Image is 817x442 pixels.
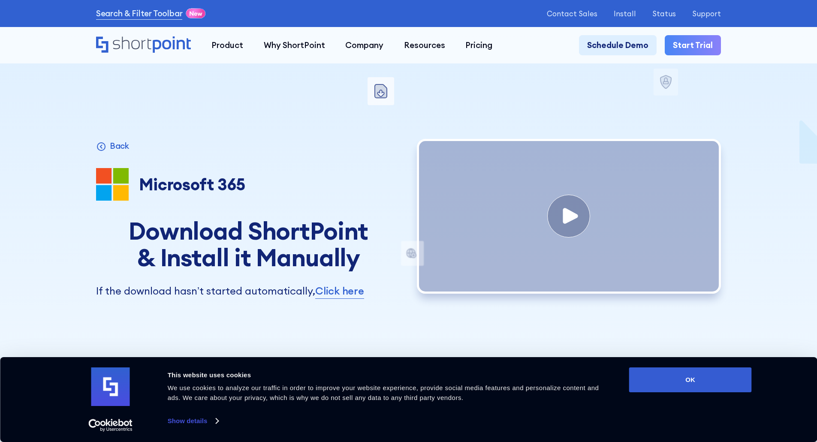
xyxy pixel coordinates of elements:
a: Support [692,9,721,18]
div: Company [345,39,383,51]
a: Pricing [455,35,503,56]
span: We use cookies to analyze our traffic in order to improve your website experience, provide social... [168,384,599,401]
button: OK [629,367,752,392]
a: Click here [315,283,364,299]
a: Resources [394,35,455,56]
p: Microsoft 365 [139,175,245,194]
a: Schedule Demo [579,35,657,56]
img: logo [91,367,130,406]
img: Microsoft 365 logo [96,168,129,201]
a: Search & Filter Toolbar [96,7,183,20]
a: Product [201,35,253,56]
a: Company [335,35,394,56]
div: This website uses cookies [168,370,610,380]
a: Back [96,140,129,152]
a: Install [614,9,636,18]
p: Back [110,140,129,152]
a: Status [652,9,676,18]
p: If the download hasn’t started automatically, [96,283,401,299]
a: Start Trial [665,35,721,56]
a: Usercentrics Cookiebot - opens in a new window [73,419,148,432]
div: Why ShortPoint [264,39,325,51]
a: Why ShortPoint [253,35,335,56]
a: Contact Sales [547,9,597,18]
div: Product [211,39,243,51]
h1: Download ShortPoint & Install it Manually [96,217,401,271]
a: Show details [168,415,218,427]
div: Resources [404,39,445,51]
div: Pricing [465,39,492,51]
a: Home [96,36,191,54]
